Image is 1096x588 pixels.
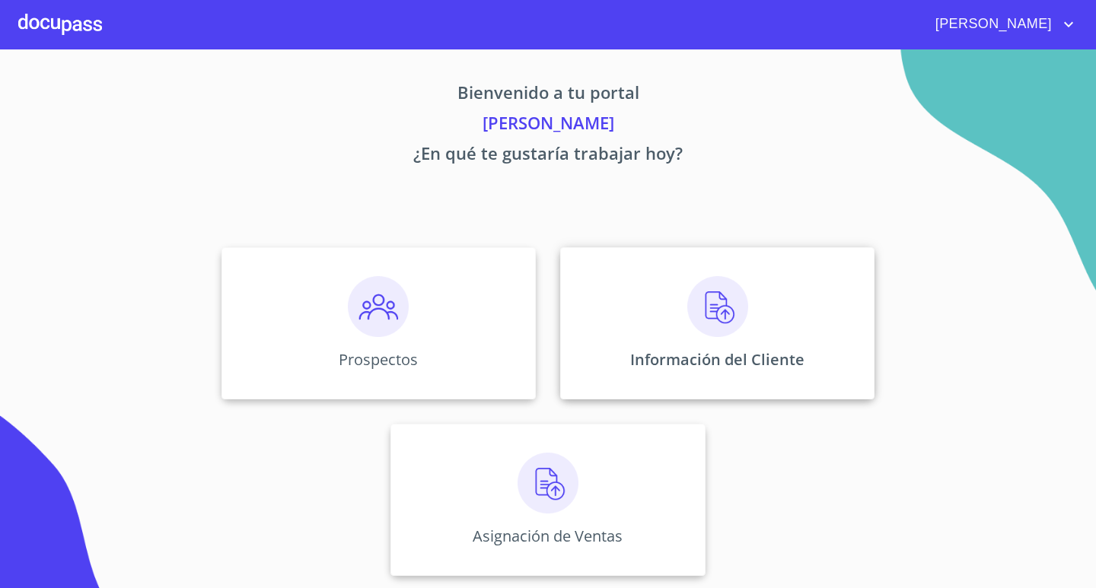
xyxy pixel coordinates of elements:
[79,141,1017,171] p: ¿En qué te gustaría trabajar hoy?
[518,453,578,513] img: carga.png
[339,349,418,370] p: Prospectos
[348,276,409,337] img: prospectos.png
[473,526,623,546] p: Asignación de Ventas
[630,349,804,370] p: Información del Cliente
[687,276,748,337] img: carga.png
[79,80,1017,110] p: Bienvenido a tu portal
[924,12,1059,37] span: [PERSON_NAME]
[924,12,1078,37] button: account of current user
[79,110,1017,141] p: [PERSON_NAME]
